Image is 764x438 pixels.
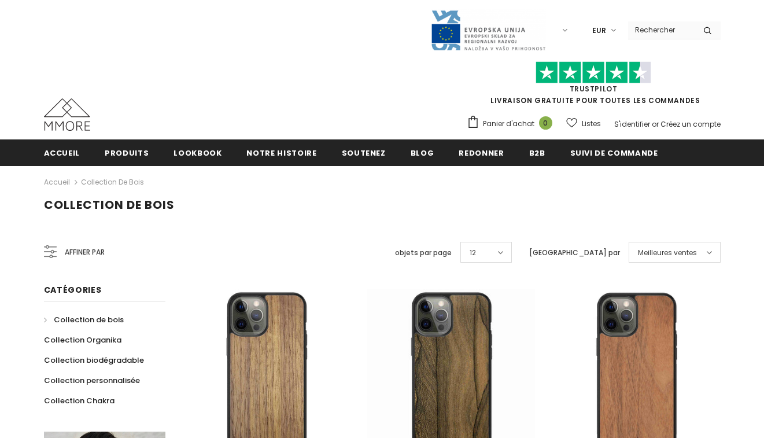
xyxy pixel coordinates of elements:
[570,84,618,94] a: TrustPilot
[483,118,534,130] span: Panier d'achat
[529,139,545,165] a: B2B
[44,98,90,131] img: Cas MMORE
[652,119,659,129] span: or
[44,197,175,213] span: Collection de bois
[44,350,144,370] a: Collection biodégradable
[246,148,316,159] span: Notre histoire
[660,119,721,129] a: Créez un compte
[566,113,601,134] a: Listes
[430,25,546,35] a: Javni Razpis
[638,247,697,259] span: Meilleures ventes
[174,148,222,159] span: Lookbook
[582,118,601,130] span: Listes
[529,247,620,259] label: [GEOGRAPHIC_DATA] par
[44,370,140,391] a: Collection personnalisée
[570,139,658,165] a: Suivi de commande
[570,148,658,159] span: Suivi de commande
[174,139,222,165] a: Lookbook
[81,177,144,187] a: Collection de bois
[105,148,149,159] span: Produits
[592,25,606,36] span: EUR
[628,21,695,38] input: Search Site
[467,115,558,132] a: Panier d'achat 0
[529,148,545,159] span: B2B
[470,247,476,259] span: 12
[44,375,140,386] span: Collection personnalisée
[44,175,70,189] a: Accueil
[614,119,650,129] a: S'identifier
[246,139,316,165] a: Notre histoire
[44,139,80,165] a: Accueil
[459,139,504,165] a: Redonner
[459,148,504,159] span: Redonner
[44,284,102,296] span: Catégories
[44,391,115,411] a: Collection Chakra
[467,67,721,105] span: LIVRAISON GRATUITE POUR TOUTES LES COMMANDES
[44,148,80,159] span: Accueil
[54,314,124,325] span: Collection de bois
[342,148,386,159] span: soutenez
[411,148,434,159] span: Blog
[395,247,452,259] label: objets par page
[44,395,115,406] span: Collection Chakra
[411,139,434,165] a: Blog
[342,139,386,165] a: soutenez
[105,139,149,165] a: Produits
[44,330,121,350] a: Collection Organika
[539,116,552,130] span: 0
[536,61,651,84] img: Faites confiance aux étoiles pilotes
[44,334,121,345] span: Collection Organika
[65,246,105,259] span: Affiner par
[44,310,124,330] a: Collection de bois
[44,355,144,366] span: Collection biodégradable
[430,9,546,51] img: Javni Razpis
